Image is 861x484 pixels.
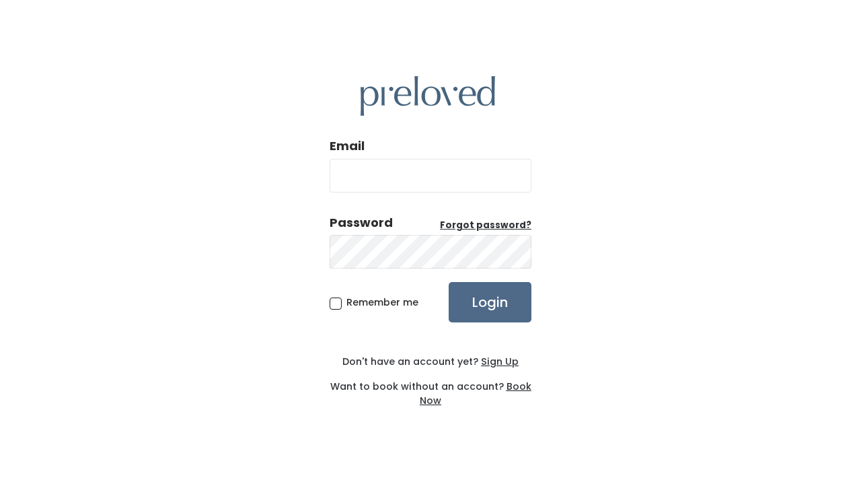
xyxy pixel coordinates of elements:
span: Remember me [346,296,418,309]
div: Password [330,214,393,232]
div: Want to book without an account? [330,369,531,408]
div: Don't have an account yet? [330,355,531,369]
img: preloved logo [361,76,495,116]
label: Email [330,137,365,155]
u: Sign Up [481,355,519,368]
a: Forgot password? [440,219,531,232]
a: Sign Up [478,355,519,368]
a: Book Now [420,380,531,407]
u: Forgot password? [440,219,531,232]
input: Login [449,282,531,322]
